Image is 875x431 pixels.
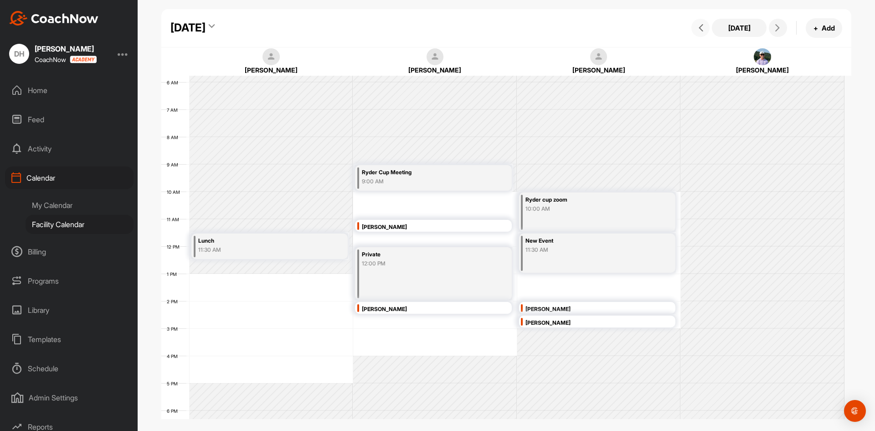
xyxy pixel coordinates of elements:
div: New Event [525,236,647,246]
div: [DATE] [170,20,206,36]
div: Activity [5,137,134,160]
div: 9 AM [161,162,187,167]
button: [DATE] [712,19,767,37]
img: square_default-ef6cabf814de5a2bf16c804365e32c732080f9872bdf737d349900a9daf73cf9.png [427,48,444,66]
div: Templates [5,328,134,351]
img: square_default-ef6cabf814de5a2bf16c804365e32c732080f9872bdf737d349900a9daf73cf9.png [590,48,607,66]
div: My Calendar [26,196,134,215]
img: square_d61ec808d00c4d065986225e86dfbd77.jpg [754,48,771,66]
div: 11:30 AM [198,246,320,254]
div: 10 AM [161,189,189,195]
div: [PERSON_NAME] [35,45,97,52]
div: Private [362,249,484,260]
div: 6 PM [161,408,187,414]
div: [PERSON_NAME] [203,65,340,75]
div: 12:00 PM [362,260,484,268]
button: +Add [806,18,842,38]
img: CoachNow [9,11,98,26]
div: 1 PM [161,271,186,277]
div: CoachNow [35,56,97,63]
div: Schedule [5,357,134,380]
div: 5 PM [161,381,187,386]
div: [PERSON_NAME] [362,304,510,315]
div: Ryder cup zoom [525,195,647,205]
div: 9:00 AM [362,177,484,186]
div: 11 AM [161,217,188,222]
div: [PERSON_NAME] [525,304,673,315]
div: [PERSON_NAME] [530,65,667,75]
div: 10:00 AM [525,205,647,213]
div: [PERSON_NAME] [525,318,673,328]
div: Ryder Cup Meeting [362,167,484,178]
div: Library [5,299,134,322]
div: [PERSON_NAME] [367,65,503,75]
div: Open Intercom Messenger [844,400,866,422]
div: 11:30 AM [525,246,647,254]
div: Feed [5,108,134,131]
div: Home [5,79,134,102]
div: 6 AM [161,80,187,85]
div: 8 AM [161,135,187,140]
div: Admin Settings [5,386,134,409]
img: square_default-ef6cabf814de5a2bf16c804365e32c732080f9872bdf737d349900a9daf73cf9.png [262,48,280,66]
span: + [813,23,818,33]
div: DH [9,44,29,64]
div: Billing [5,240,134,263]
div: Facility Calendar [26,215,134,234]
div: [PERSON_NAME] [695,65,831,75]
div: Calendar [5,166,134,189]
div: [PERSON_NAME] [362,222,510,233]
div: 2 PM [161,299,187,304]
div: 7 AM [161,107,187,113]
div: Programs [5,270,134,292]
div: Lunch [198,236,320,246]
div: 3 PM [161,326,187,332]
div: 4 PM [161,353,187,359]
img: CoachNow acadmey [70,56,97,63]
div: 12 PM [161,244,189,249]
